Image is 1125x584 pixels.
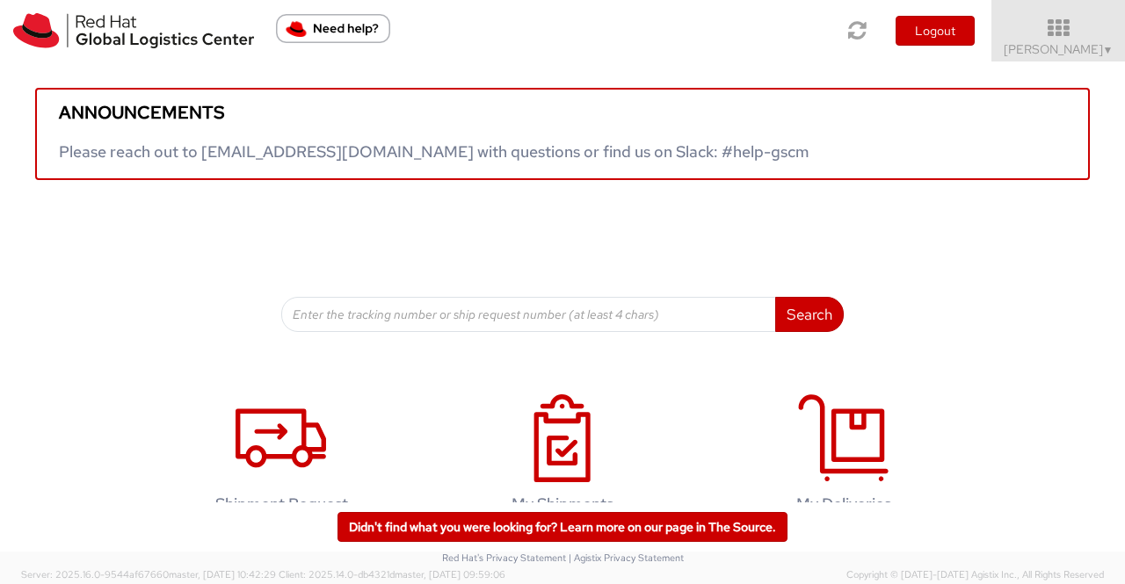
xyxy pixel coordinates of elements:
[337,512,787,542] a: Didn't find what you were looking for? Learn more on our page in The Source.
[1103,43,1114,57] span: ▼
[431,376,694,540] a: My Shipments
[775,297,844,332] button: Search
[896,16,975,46] button: Logout
[730,495,957,513] h4: My Deliveries
[13,13,254,48] img: rh-logistics-00dfa346123c4ec078e1.svg
[1004,41,1114,57] span: [PERSON_NAME]
[846,568,1104,582] span: Copyright © [DATE]-[DATE] Agistix Inc., All Rights Reserved
[21,568,276,580] span: Server: 2025.16.0-9544af67660
[279,568,505,580] span: Client: 2025.14.0-db4321d
[168,495,395,513] h4: Shipment Request
[35,88,1090,180] a: Announcements Please reach out to [EMAIL_ADDRESS][DOMAIN_NAME] with questions or find us on Slack...
[712,376,976,540] a: My Deliveries
[59,141,809,162] span: Please reach out to [EMAIL_ADDRESS][DOMAIN_NAME] with questions or find us on Slack: #help-gscm
[169,568,276,580] span: master, [DATE] 10:42:29
[569,552,684,564] a: | Agistix Privacy Statement
[276,14,390,43] button: Need help?
[149,376,413,540] a: Shipment Request
[449,495,676,513] h4: My Shipments
[442,552,566,564] a: Red Hat's Privacy Statement
[59,103,1066,122] h5: Announcements
[395,568,505,580] span: master, [DATE] 09:59:06
[281,297,776,332] input: Enter the tracking number or ship request number (at least 4 chars)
